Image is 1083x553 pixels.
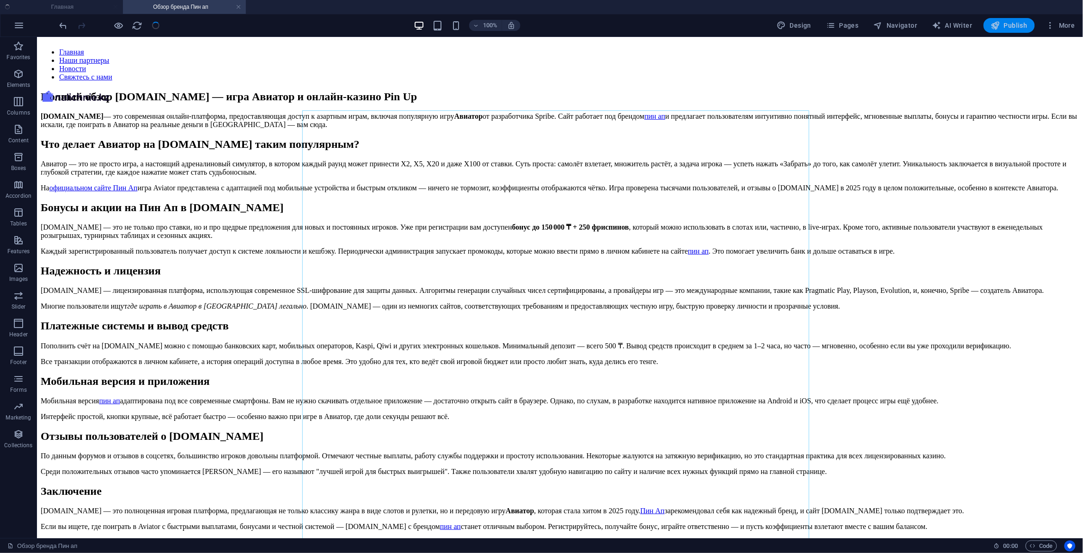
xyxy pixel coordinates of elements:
[822,18,862,33] button: Pages
[777,21,812,30] span: Design
[773,18,815,33] button: Design
[10,359,27,366] p: Footer
[132,20,143,31] i: Reload page
[7,109,30,116] p: Columns
[9,275,28,283] p: Images
[6,414,31,421] p: Marketing
[132,20,143,31] button: reload
[994,541,1018,552] h6: Session time
[1065,541,1076,552] button: Usercentrics
[874,21,918,30] span: Navigator
[826,21,858,30] span: Pages
[10,386,27,394] p: Forms
[12,303,26,310] p: Slider
[1010,542,1011,549] span: :
[870,18,921,33] button: Navigator
[1026,541,1057,552] button: Code
[6,54,30,61] p: Favorites
[1003,541,1018,552] span: 00 00
[929,18,976,33] button: AI Writer
[1046,21,1075,30] span: More
[7,81,31,89] p: Elements
[7,541,77,552] a: Click to cancel selection. Double-click to open Pages
[991,21,1028,30] span: Publish
[11,164,26,172] p: Boxes
[507,21,515,30] i: On resize automatically adjust zoom level to fit chosen device.
[1042,18,1079,33] button: More
[6,192,31,200] p: Accordion
[58,20,69,31] i: Undo: Change HTML (Ctrl+Z)
[773,18,815,33] div: Design (Ctrl+Alt+Y)
[1030,541,1053,552] span: Code
[932,21,973,30] span: AI Writer
[469,20,502,31] button: 100%
[10,220,27,227] p: Tables
[9,331,28,338] p: Header
[984,18,1035,33] button: Publish
[123,2,246,12] h4: Обзор бренда Пин ап
[483,20,498,31] h6: 100%
[58,20,69,31] button: undo
[8,137,29,144] p: Content
[7,248,30,255] p: Features
[4,442,32,449] p: Collections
